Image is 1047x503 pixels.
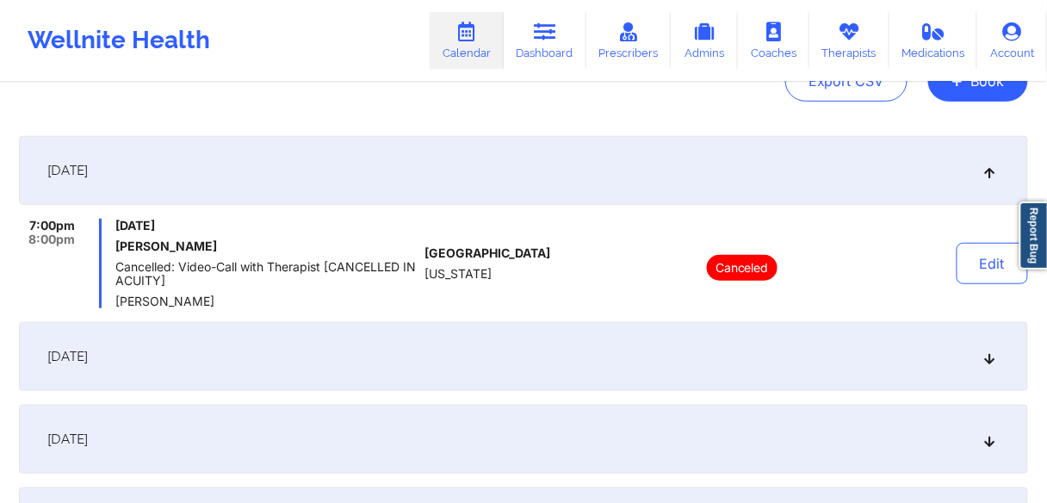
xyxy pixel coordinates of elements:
span: [US_STATE] [424,267,492,281]
button: Edit [957,243,1028,284]
span: [DATE] [47,431,88,448]
span: 7:00pm [29,219,75,233]
a: Dashboard [504,12,586,69]
a: Coaches [738,12,809,69]
button: +Book [928,60,1028,102]
span: 8:00pm [28,233,75,246]
a: Prescribers [586,12,672,69]
span: Cancelled: Video-Call with Therapist [CANCELLED IN ACUITY] [115,260,418,288]
a: Therapists [809,12,889,69]
a: Admins [671,12,738,69]
h6: [PERSON_NAME] [115,239,418,253]
button: Export CSV [785,60,908,102]
a: Account [977,12,1047,69]
span: [DATE] [115,219,418,233]
a: Calendar [430,12,504,69]
span: + [951,76,964,85]
span: [PERSON_NAME] [115,295,418,308]
a: Medications [889,12,978,69]
p: Canceled [707,255,778,281]
span: [GEOGRAPHIC_DATA] [424,246,550,260]
a: Report Bug [1019,202,1047,270]
span: [DATE] [47,162,88,179]
span: [DATE] [47,348,88,365]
